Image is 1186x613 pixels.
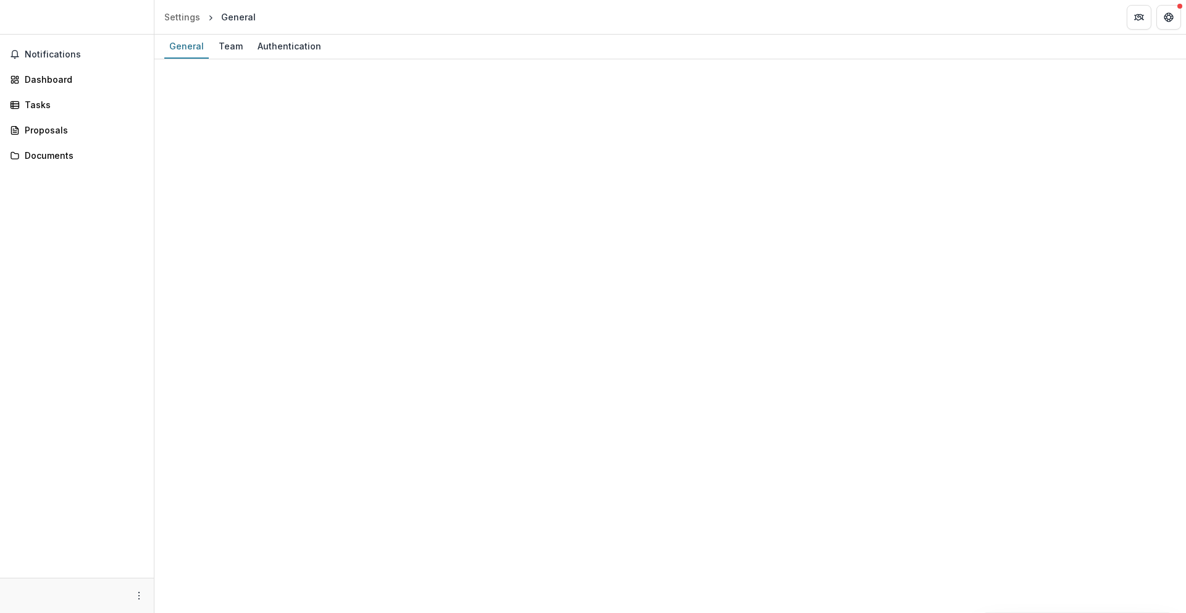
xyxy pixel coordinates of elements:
[253,37,326,55] div: Authentication
[5,69,149,90] a: Dashboard
[164,37,209,55] div: General
[164,11,200,23] div: Settings
[214,37,248,55] div: Team
[5,95,149,115] a: Tasks
[159,8,205,26] a: Settings
[221,11,256,23] div: General
[214,35,248,59] a: Team
[25,124,139,137] div: Proposals
[25,73,139,86] div: Dashboard
[25,49,144,60] span: Notifications
[1127,5,1151,30] button: Partners
[159,8,261,26] nav: breadcrumb
[25,98,139,111] div: Tasks
[164,35,209,59] a: General
[25,149,139,162] div: Documents
[5,145,149,166] a: Documents
[253,35,326,59] a: Authentication
[132,588,146,603] button: More
[1156,5,1181,30] button: Get Help
[5,44,149,64] button: Notifications
[5,120,149,140] a: Proposals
